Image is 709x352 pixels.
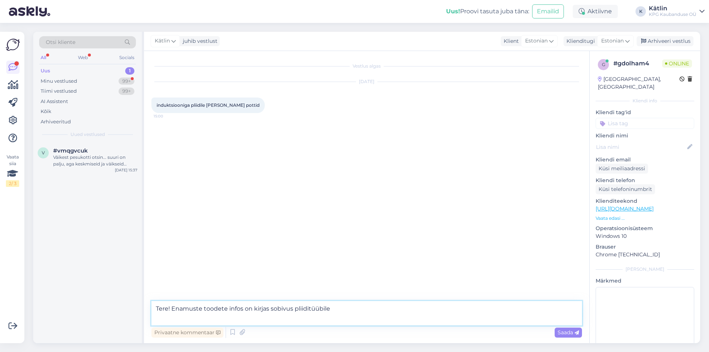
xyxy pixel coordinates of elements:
[596,225,694,232] p: Operatsioonisüsteem
[71,131,105,138] span: Uued vestlused
[596,156,694,164] p: Kliendi email
[157,102,260,108] span: induktsiooniga pliidile [PERSON_NAME] pottid
[598,75,679,91] div: [GEOGRAPHIC_DATA], [GEOGRAPHIC_DATA]
[46,38,75,46] span: Otsi kliente
[596,251,694,259] p: Chrome [TECHNICAL_ID]
[596,164,648,174] div: Küsi meiliaadressi
[532,4,564,18] button: Emailid
[155,37,170,45] span: Kätlin
[118,53,136,62] div: Socials
[596,277,694,285] p: Märkmed
[596,143,686,151] input: Lisa nimi
[596,243,694,251] p: Brauser
[41,78,77,85] div: Minu vestlused
[180,37,218,45] div: juhib vestlust
[151,63,582,69] div: Vestlus algas
[41,98,68,105] div: AI Assistent
[596,132,694,140] p: Kliendi nimi
[446,8,460,15] b: Uus!
[151,301,582,325] textarea: Tere! Enamuste toodete infos on kirjas sobivus pliiditüübile
[6,38,20,52] img: Askly Logo
[41,67,50,75] div: Uus
[125,67,134,75] div: 1
[596,215,694,222] p: Vaata edasi ...
[596,118,694,129] input: Lisa tag
[154,113,181,119] span: 15:00
[119,88,134,95] div: 99+
[596,109,694,116] p: Kliendi tag'id
[573,5,618,18] div: Aktiivne
[53,147,88,154] span: #vmqgvcuk
[649,6,696,11] div: Kätlin
[6,154,19,187] div: Vaata siia
[151,328,223,338] div: Privaatne kommentaar
[602,62,605,67] span: g
[564,37,595,45] div: Klienditugi
[41,88,77,95] div: Tiimi vestlused
[525,37,548,45] span: Estonian
[596,98,694,104] div: Kliendi info
[41,108,51,115] div: Kõik
[613,59,662,68] div: # gdolham4
[151,78,582,85] div: [DATE]
[662,59,692,68] span: Online
[596,205,654,212] a: [URL][DOMAIN_NAME]
[636,6,646,17] div: K
[6,180,19,187] div: 2 / 3
[601,37,624,45] span: Estonian
[41,118,71,126] div: Arhiveeritud
[446,7,529,16] div: Proovi tasuta juba täna:
[596,184,655,194] div: Küsi telefoninumbrit
[596,197,694,205] p: Klienditeekond
[596,177,694,184] p: Kliendi telefon
[649,11,696,17] div: KPG Kaubanduse OÜ
[76,53,89,62] div: Web
[119,78,134,85] div: 99+
[596,232,694,240] p: Windows 10
[558,329,579,336] span: Saada
[39,53,48,62] div: All
[637,36,693,46] div: Arhiveeri vestlus
[596,266,694,273] div: [PERSON_NAME]
[42,150,45,156] span: v
[501,37,519,45] div: Klient
[53,154,137,167] div: Väikest pesukotti otsin... suuri on palju, aga keskmiseid ja väikseid [PERSON_NAME]...
[115,167,137,173] div: [DATE] 15:37
[649,6,705,17] a: KätlinKPG Kaubanduse OÜ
